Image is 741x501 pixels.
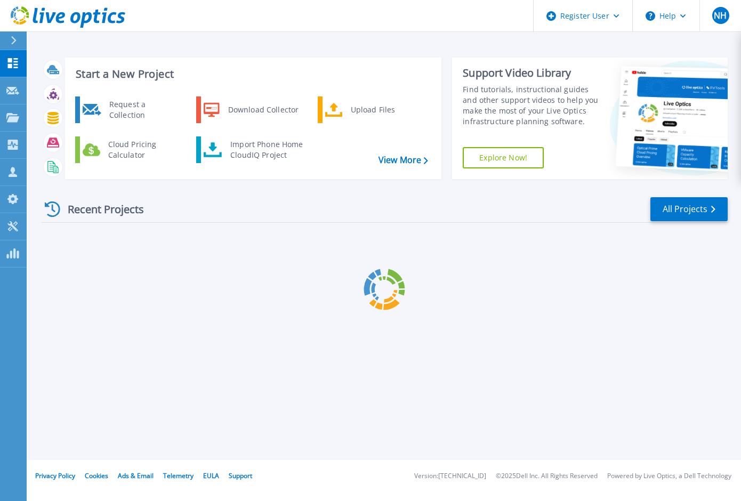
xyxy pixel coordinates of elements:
[607,473,731,480] li: Powered by Live Optics, a Dell Technology
[196,96,305,123] a: Download Collector
[496,473,598,480] li: © 2025 Dell Inc. All Rights Reserved
[76,68,428,80] h3: Start a New Project
[318,96,427,123] a: Upload Files
[463,84,600,127] div: Find tutorials, instructional guides and other support videos to help you make the most of your L...
[75,136,184,163] a: Cloud Pricing Calculator
[103,139,182,160] div: Cloud Pricing Calculator
[463,66,600,80] div: Support Video Library
[104,99,182,120] div: Request a Collection
[35,471,75,480] a: Privacy Policy
[75,96,184,123] a: Request a Collection
[41,196,158,222] div: Recent Projects
[203,471,219,480] a: EULA
[378,155,428,165] a: View More
[225,139,308,160] div: Import Phone Home CloudIQ Project
[229,471,252,480] a: Support
[714,11,727,20] span: NH
[163,471,194,480] a: Telemetry
[463,147,544,168] a: Explore Now!
[414,473,486,480] li: Version: [TECHNICAL_ID]
[345,99,424,120] div: Upload Files
[650,197,728,221] a: All Projects
[118,471,154,480] a: Ads & Email
[223,99,303,120] div: Download Collector
[85,471,108,480] a: Cookies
